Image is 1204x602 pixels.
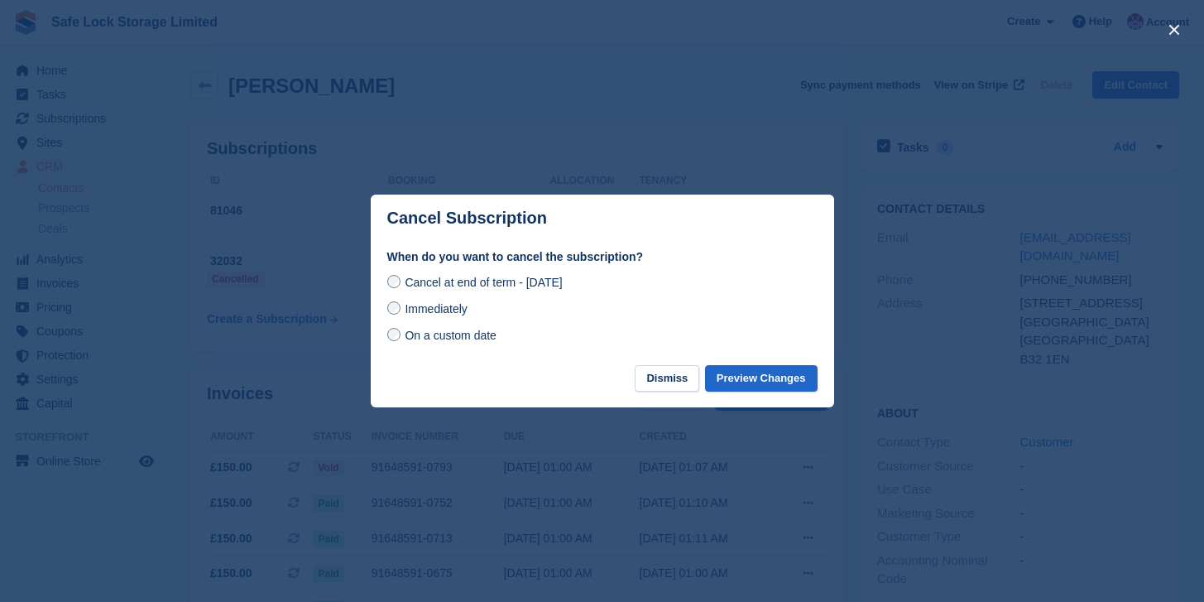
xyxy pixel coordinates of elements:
[387,275,401,288] input: Cancel at end of term - [DATE]
[405,302,467,315] span: Immediately
[387,328,401,341] input: On a custom date
[635,365,699,393] button: Dismiss
[405,329,496,342] span: On a custom date
[387,209,547,228] p: Cancel Subscription
[705,365,818,393] button: Preview Changes
[387,248,818,266] label: When do you want to cancel the subscription?
[405,276,562,289] span: Cancel at end of term - [DATE]
[1161,17,1187,43] button: close
[387,301,401,315] input: Immediately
